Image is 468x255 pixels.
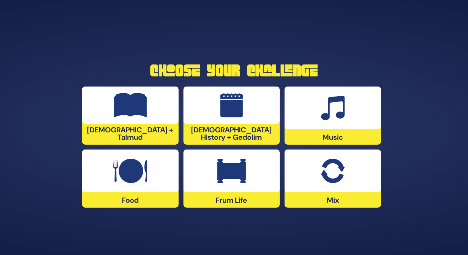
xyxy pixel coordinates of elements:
[321,159,345,183] img: Mix
[113,159,147,183] img: Food
[220,93,243,117] img: Jewish History + Gedolim
[321,96,345,120] img: Music
[217,159,246,183] img: Frum Life
[183,150,280,208] div: Frum Life
[82,62,386,79] h1: Choose Your Challenge
[183,87,280,145] div: [DEMOGRAPHIC_DATA] History + Gedolim
[114,93,147,117] img: Tanach + Talmud
[285,150,381,208] div: Mix
[82,87,179,145] div: [DEMOGRAPHIC_DATA] + Talmud
[285,87,381,145] div: Music
[82,150,179,208] div: Food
